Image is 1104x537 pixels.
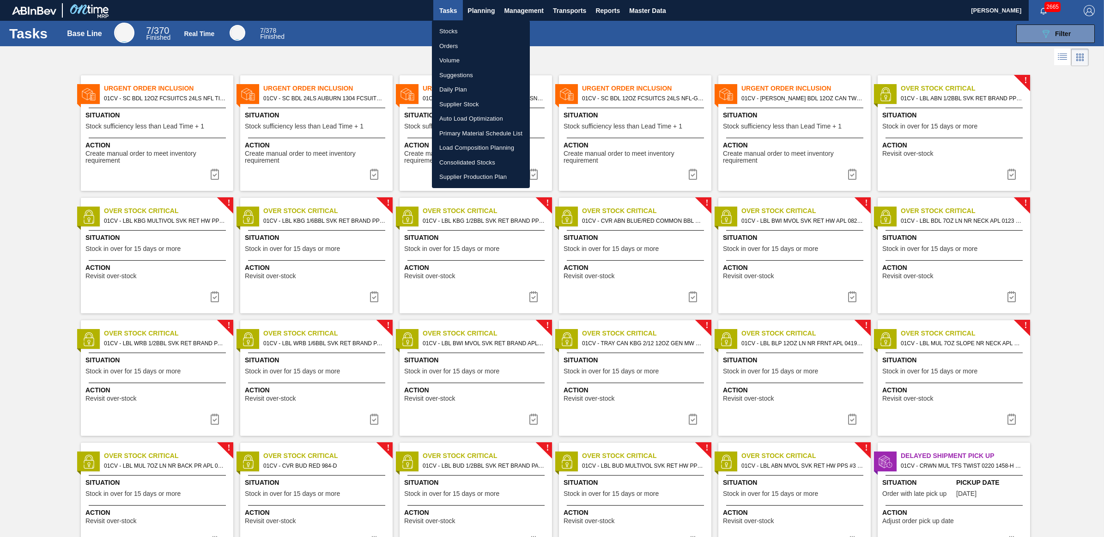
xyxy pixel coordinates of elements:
[432,97,530,112] a: Supplier Stock
[432,111,530,126] a: Auto Load Optimization
[432,170,530,184] a: Supplier Production Plan
[432,82,530,97] a: Daily Plan
[432,140,530,155] a: Load Composition Planning
[432,39,530,54] a: Orders
[432,126,530,141] a: Primary Material Schedule List
[432,68,530,83] a: Suggestions
[432,53,530,68] a: Volume
[432,155,530,170] a: Consolidated Stocks
[432,24,530,39] a: Stocks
